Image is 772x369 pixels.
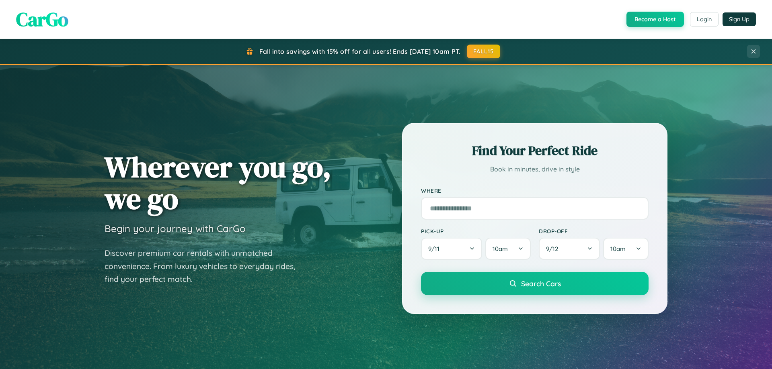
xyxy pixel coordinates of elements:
[259,47,461,55] span: Fall into savings with 15% off for all users! Ends [DATE] 10am PT.
[493,245,508,253] span: 10am
[539,228,649,234] label: Drop-off
[539,238,600,260] button: 9/12
[105,247,306,286] p: Discover premium car rentals with unmatched convenience. From luxury vehicles to everyday rides, ...
[723,12,756,26] button: Sign Up
[546,245,562,253] span: 9 / 12
[485,238,531,260] button: 10am
[610,245,626,253] span: 10am
[603,238,649,260] button: 10am
[626,12,684,27] button: Become a Host
[428,245,443,253] span: 9 / 11
[421,272,649,295] button: Search Cars
[421,228,531,234] label: Pick-up
[467,45,501,58] button: FALL15
[521,279,561,288] span: Search Cars
[421,142,649,159] h2: Find Your Perfect Ride
[16,6,68,33] span: CarGo
[105,222,246,234] h3: Begin your journey with CarGo
[421,238,482,260] button: 9/11
[421,187,649,194] label: Where
[690,12,719,27] button: Login
[421,163,649,175] p: Book in minutes, drive in style
[105,151,331,214] h1: Wherever you go, we go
